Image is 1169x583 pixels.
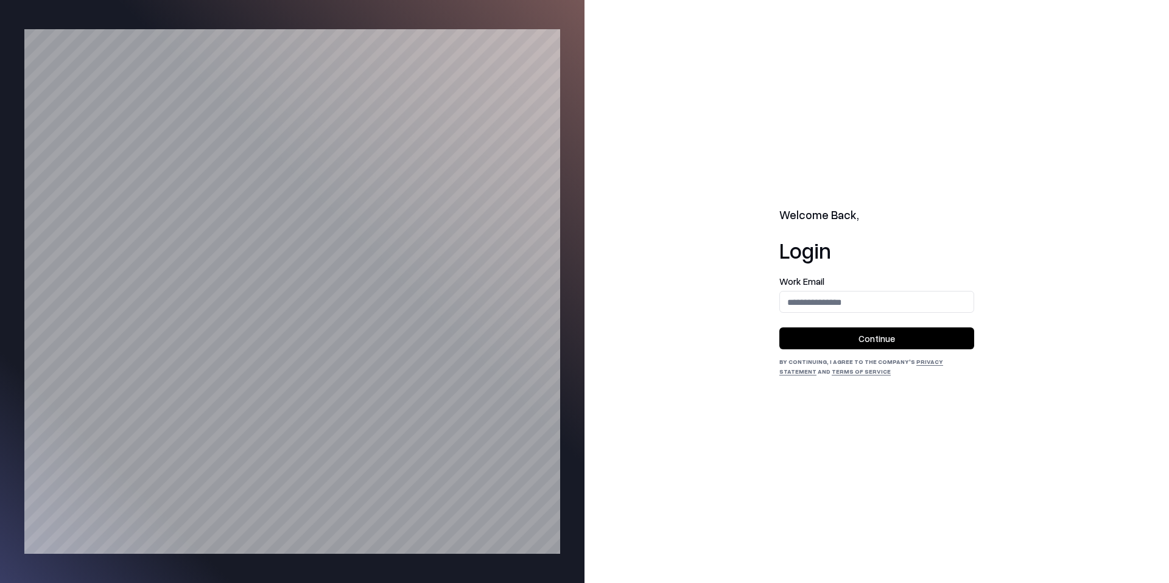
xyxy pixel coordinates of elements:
button: Continue [779,327,974,349]
h1: Login [779,238,974,262]
a: Terms of Service [832,368,891,375]
h2: Welcome Back, [779,207,974,224]
label: Work Email [779,277,974,286]
div: By continuing, I agree to the Company's and [779,357,974,376]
